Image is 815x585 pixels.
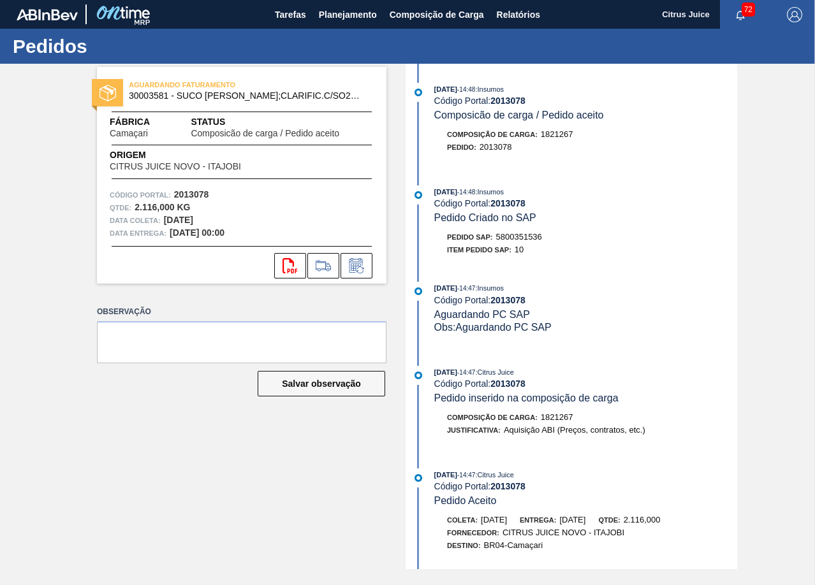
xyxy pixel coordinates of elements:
[490,96,525,106] strong: 2013078
[720,6,761,24] button: Notificações
[475,368,514,376] span: : Citrus Juice
[110,129,148,138] span: Camaçari
[415,372,422,379] img: atual
[17,9,78,20] img: TNhmsLtSVTkK8tSr43FrP2fwEKptu5GPRR3wAAAABJRU5ErkJggg==
[170,227,224,238] strong: [DATE] 00:00
[484,540,543,550] span: BR04-Camaçari
[457,369,475,376] span: - 14:47
[110,115,188,129] span: Fábrica
[415,474,422,482] img: atual
[307,253,339,278] div: Ir para Composição de Carga
[129,91,360,101] span: 30003581 - SUCO CONCENT LIMAO;CLARIFIC.C/SO2;PEPSI;
[503,528,624,537] span: CITRUS JUICE NOVO - ITAJOBI
[434,379,737,389] div: Código Portal:
[490,295,525,305] strong: 2013078
[515,245,524,254] span: 10
[164,215,193,225] strong: [DATE]
[559,515,585,524] span: [DATE]
[434,481,737,491] div: Código Portal:
[434,295,737,305] div: Código Portal:
[742,3,755,17] span: 72
[475,471,514,479] span: : Citrus Juice
[457,86,475,93] span: - 14:48
[274,253,306,278] div: Abrir arquivo PDF
[415,191,422,199] img: atual
[598,516,620,524] span: Qtde:
[434,198,737,208] div: Código Portal:
[415,89,422,96] img: atual
[490,481,525,491] strong: 2013078
[110,201,131,214] span: Qtde :
[447,426,501,434] span: Justificativa:
[341,253,372,278] div: Informar alteração no pedido
[447,414,538,421] span: Composição de Carga :
[110,214,161,227] span: Data coleta:
[434,471,457,479] span: [DATE]
[97,303,386,321] label: Observação
[275,7,306,22] span: Tarefas
[447,529,499,537] span: Fornecedor:
[490,379,525,389] strong: 2013078
[475,188,504,196] span: : Insumos
[447,516,478,524] span: Coleta:
[129,78,307,91] span: AGUARDANDO FATURAMENTO
[475,284,504,292] span: : Insumos
[447,131,538,138] span: Composição de Carga :
[541,412,573,422] span: 1821267
[447,542,481,549] span: Destino:
[481,515,507,524] span: [DATE]
[319,7,377,22] span: Planejamento
[497,7,540,22] span: Relatórios
[174,189,209,199] strong: 2013078
[457,189,475,196] span: - 14:48
[496,232,542,242] span: 5800351536
[434,212,536,223] span: Pedido Criado no SAP
[110,148,277,162] span: Origem
[434,393,619,403] span: Pedido inserido na composição de carga
[624,515,661,524] span: 2.116,000
[447,143,476,151] span: Pedido :
[135,202,190,212] strong: 2.116,000 KG
[434,309,530,320] span: Aguardando PC SAP
[258,371,385,396] button: Salvar observação
[110,189,171,201] span: Código Portal:
[13,39,239,54] h1: Pedidos
[541,129,573,139] span: 1821267
[475,85,504,93] span: : Insumos
[434,495,497,506] span: Pedido Aceito
[434,322,552,333] span: Obs: Aguardando PC SAP
[504,425,645,435] span: Aquisição ABI (Preços, contratos, etc.)
[490,198,525,208] strong: 2013078
[447,233,493,241] span: Pedido SAP:
[434,284,457,292] span: [DATE]
[787,7,802,22] img: Logout
[434,110,604,120] span: Composicão de carga / Pedido aceito
[110,227,166,240] span: Data entrega:
[191,129,339,138] span: Composicão de carga / Pedido aceito
[99,85,116,101] img: status
[390,7,484,22] span: Composição de Carga
[415,287,422,295] img: atual
[434,188,457,196] span: [DATE]
[434,85,457,93] span: [DATE]
[434,96,737,106] div: Código Portal:
[480,142,512,152] span: 2013078
[191,115,374,129] span: Status
[457,472,475,479] span: - 14:47
[110,162,241,171] span: CITRUS JUICE NOVO - ITAJOBI
[520,516,556,524] span: Entrega:
[447,246,511,254] span: Item pedido SAP:
[457,285,475,292] span: - 14:47
[434,368,457,376] span: [DATE]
